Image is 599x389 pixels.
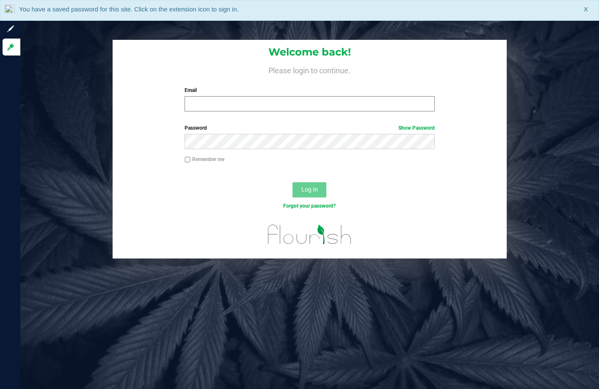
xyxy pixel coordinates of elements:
a: Forgot your password? [283,203,336,209]
inline-svg: Sign up [6,25,15,33]
label: Email [185,86,435,94]
label: Remember me [185,156,224,163]
button: Log In [293,182,326,197]
img: flourish_logo.svg [260,219,359,250]
img: notLoggedInIcon.png [5,5,15,16]
span: Password [185,125,207,131]
a: Show Password [398,125,435,131]
span: X [584,5,588,14]
inline-svg: Log in [6,43,15,51]
span: You have a saved password for this site. Click on the extension icon to sign in. [19,6,239,13]
h4: Please login to continue. [113,64,507,75]
input: Remember me [185,157,190,163]
h1: Welcome back! [113,47,507,58]
span: Log In [301,186,318,193]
